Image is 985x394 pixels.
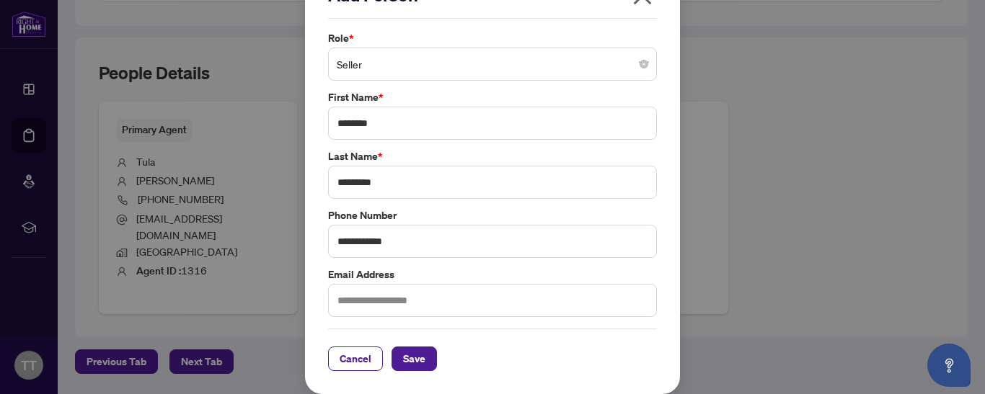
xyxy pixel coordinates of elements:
span: close-circle [640,60,648,68]
button: Open asap [927,344,971,387]
button: Save [392,346,437,371]
label: First Name [328,89,657,105]
label: Phone Number [328,207,657,223]
button: Cancel [328,346,383,371]
label: Email Address [328,267,657,282]
label: Last Name [328,148,657,164]
span: Save [403,347,425,370]
label: Role [328,30,657,46]
span: Seller [337,50,648,78]
span: Cancel [340,347,371,370]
